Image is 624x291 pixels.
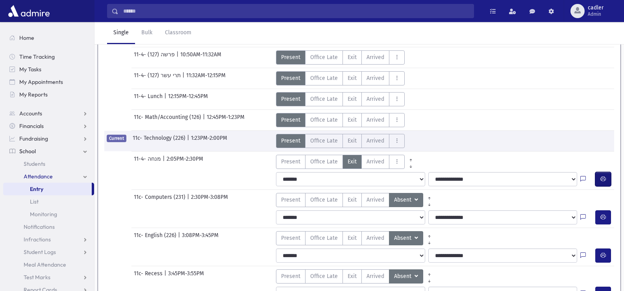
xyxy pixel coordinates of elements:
span: Arrived [367,116,384,124]
span: | [164,92,168,106]
div: AttTypes [276,155,417,169]
div: AttTypes [276,92,405,106]
span: Exit [348,95,357,103]
span: Present [281,272,300,280]
a: Attendance [3,170,94,183]
button: Absent [389,269,423,284]
span: | [203,113,207,127]
div: AttTypes [276,134,405,148]
a: Bulk [135,22,159,44]
span: Accounts [19,110,42,117]
div: AttTypes [276,50,405,65]
span: Present [281,234,300,242]
span: Current [107,135,126,142]
span: Students [24,160,45,167]
span: Office Late [310,95,338,103]
span: | [163,155,167,169]
span: Time Tracking [19,53,55,60]
a: Monitoring [3,208,94,221]
a: My Appointments [3,76,94,88]
span: 2:30PM-3:08PM [191,193,228,207]
span: Monitoring [30,211,57,218]
span: Exit [348,116,357,124]
span: 11-4- פרשה (127) [134,50,176,65]
a: Student Logs [3,246,94,258]
span: | [176,50,180,65]
span: Absent [394,272,413,281]
div: AttTypes [276,269,435,284]
span: Office Late [310,234,338,242]
span: Student Logs [24,248,56,256]
div: AttTypes [276,113,405,127]
span: Present [281,137,300,145]
span: Arrived [367,234,384,242]
span: Present [281,74,300,82]
a: List [3,195,94,208]
img: AdmirePro [6,3,52,19]
span: Attendance [24,173,53,180]
span: cadler [588,5,604,11]
span: Exit [348,74,357,82]
span: 12:15PM-12:45PM [168,92,208,106]
span: 11c- Math/Accounting (126) [134,113,203,127]
span: | [164,269,168,284]
span: My Reports [19,91,48,98]
span: Present [281,53,300,61]
a: Time Tracking [3,50,94,63]
a: Students [3,158,94,170]
span: Office Late [310,137,338,145]
div: AttTypes [276,193,435,207]
span: 3:45PM-3:55PM [168,269,204,284]
span: Arrived [367,196,384,204]
span: Exit [348,53,357,61]
a: Accounts [3,107,94,120]
a: Meal Attendance [3,258,94,271]
a: Fundraising [3,132,94,145]
button: Absent [389,231,423,245]
span: Office Late [310,158,338,166]
a: Infractions [3,233,94,246]
span: | [187,134,191,148]
span: | [178,231,182,245]
span: 3:08PM-3:45PM [182,231,218,245]
a: My Tasks [3,63,94,76]
div: AttTypes [276,231,435,245]
span: Arrived [367,74,384,82]
span: Infractions [24,236,51,243]
span: | [182,71,186,85]
a: Notifications [3,221,94,233]
span: 11-4- מנחה [134,155,163,169]
span: Arrived [367,95,384,103]
a: Single [107,22,135,44]
span: Office Late [310,196,338,204]
span: Exit [348,196,357,204]
span: Office Late [310,116,338,124]
span: Test Marks [24,274,50,281]
a: School [3,145,94,158]
span: Present [281,158,300,166]
button: Absent [389,193,423,207]
span: Notifications [24,223,55,230]
a: Financials [3,120,94,132]
span: Exit [348,158,357,166]
span: | [187,193,191,207]
span: 2:05PM-2:30PM [167,155,203,169]
span: Absent [394,234,413,243]
span: Office Late [310,53,338,61]
span: Present [281,116,300,124]
span: 11-4- תרי עשר (127) [134,71,182,85]
span: Home [19,34,34,41]
span: 12:45PM-1:23PM [207,113,244,127]
span: 11-4- Lunch [134,92,164,106]
span: Present [281,196,300,204]
span: Absent [394,196,413,204]
span: Office Late [310,272,338,280]
span: 11:32AM-12:15PM [186,71,226,85]
div: AttTypes [276,71,405,85]
span: Financials [19,122,44,130]
span: Fundraising [19,135,48,142]
span: My Appointments [19,78,63,85]
span: Office Late [310,74,338,82]
span: Exit [348,234,357,242]
a: Test Marks [3,271,94,284]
